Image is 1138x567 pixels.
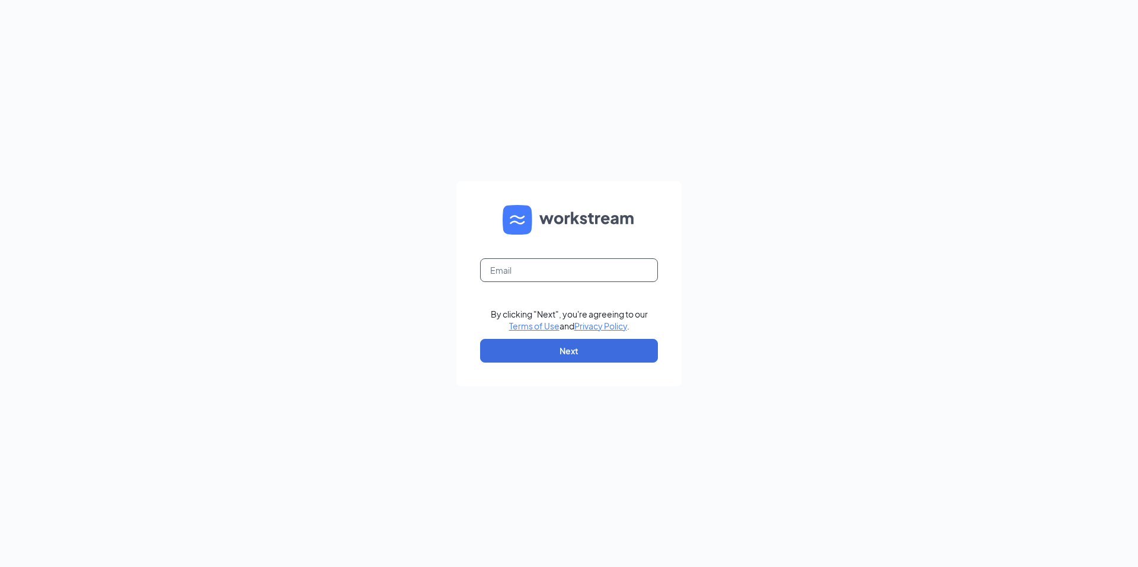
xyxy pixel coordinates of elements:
a: Terms of Use [509,321,560,331]
img: WS logo and Workstream text [503,205,635,235]
button: Next [480,339,658,363]
div: By clicking "Next", you're agreeing to our and . [491,308,648,332]
input: Email [480,258,658,282]
a: Privacy Policy [574,321,627,331]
